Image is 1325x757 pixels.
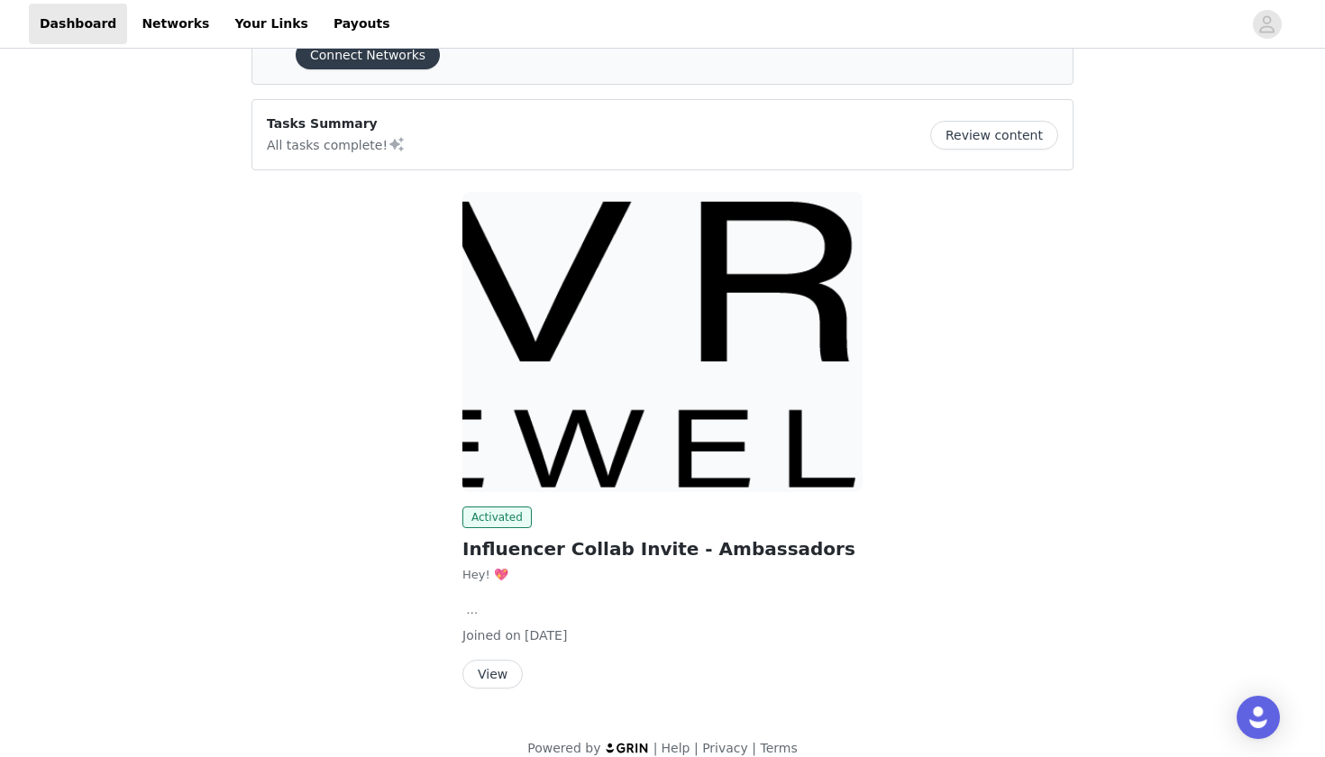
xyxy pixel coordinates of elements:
[752,741,756,755] span: |
[462,668,523,681] a: View
[694,741,699,755] span: |
[267,133,406,155] p: All tasks complete!
[653,741,658,755] span: |
[267,114,406,133] p: Tasks Summary
[462,660,523,689] button: View
[1237,696,1280,739] div: Open Intercom Messenger
[296,41,440,69] button: Connect Networks
[525,628,567,643] span: [DATE]
[1258,10,1275,39] div: avatar
[462,628,521,643] span: Joined on
[462,566,863,584] p: Hey! 💖
[131,4,220,44] a: Networks
[462,535,863,562] h2: Influencer Collab Invite - Ambassadors
[29,4,127,44] a: Dashboard
[224,4,319,44] a: Your Links
[462,192,863,492] img: Evry Jewels
[462,506,532,528] span: Activated
[930,121,1058,150] button: Review content
[323,4,401,44] a: Payouts
[605,742,650,753] img: logo
[527,741,600,755] span: Powered by
[760,741,797,755] a: Terms
[702,741,748,755] a: Privacy
[662,741,690,755] a: Help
